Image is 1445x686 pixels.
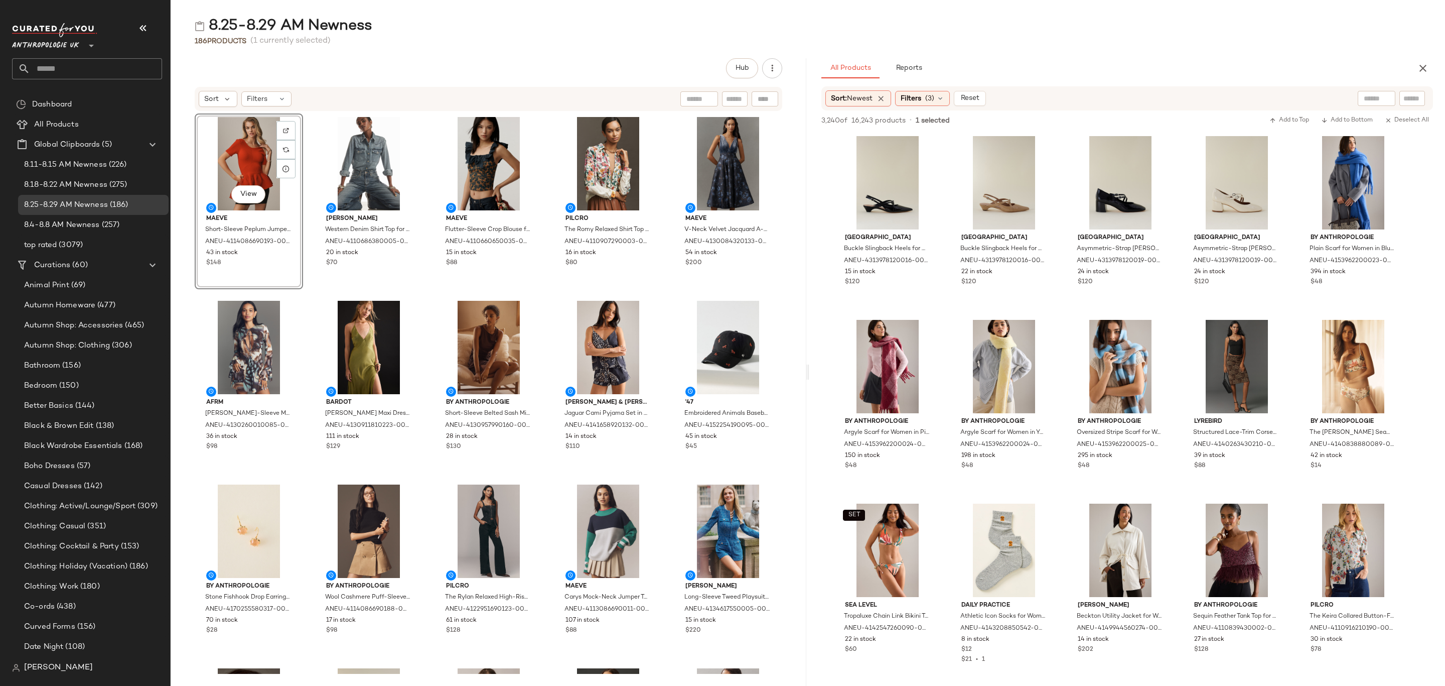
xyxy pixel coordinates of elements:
[1078,278,1093,287] span: $120
[438,485,539,578] img: 4122951690123_001_b
[1311,462,1322,471] span: $14
[204,94,219,104] span: Sort
[564,605,650,614] span: ANEU-4113086690011-000-430
[231,185,265,203] button: View
[564,238,650,247] span: ANEU-4110907290003-000-523
[12,34,79,52] span: Anthropologie UK
[1077,440,1162,449] span: ANEU-4153962200025-000-240
[735,64,749,72] span: Hub
[110,340,132,352] span: (306)
[1310,612,1395,621] span: The Keira Collared Button-Front Blouse for Women in Pink, Cotton, Size XS by Pilcro at Anthropologie
[12,664,20,672] img: svg%3e
[684,238,770,247] span: ANEU-4130084320133-000-526
[438,301,539,394] img: 4130957990160_020_b
[24,320,123,331] span: Autumn Shop: Accessories
[1078,451,1112,461] span: 295 in stock
[1078,234,1163,243] span: [GEOGRAPHIC_DATA]
[107,159,127,171] span: (226)
[1193,624,1278,633] span: ANEU-4110839430002-000-054
[953,504,1055,597] img: 91722892_006_b
[1077,245,1162,254] span: Asymmetric-Strap [PERSON_NAME] [PERSON_NAME] Heels for Women in Black, Leather, Size 38 by Vicenz...
[961,278,976,287] span: $120
[24,461,75,472] span: Boho Dresses
[446,626,460,635] span: $128
[24,300,95,311] span: Autumn Homeware
[325,421,410,430] span: ANEU-4130911810223-000-036
[1194,462,1205,471] span: $88
[326,249,358,258] span: 20 in stock
[69,280,86,291] span: (69)
[961,268,992,277] span: 22 in stock
[1194,417,1279,426] span: LyreBird
[1303,320,1404,413] img: 4140838880089_211_b
[24,360,60,372] span: Bathroom
[1186,504,1287,597] img: 4110839430002_054_e
[95,300,115,311] span: (477)
[24,240,57,251] span: top rated
[1186,136,1287,230] img: 4313978120019_010_e
[12,23,97,37] img: cfy_white_logo.C9jOOHJF.svg
[685,432,717,441] span: 45 in stock
[198,485,300,578] img: 99864282_080_e
[123,320,144,331] span: (465)
[438,117,539,210] img: 4110660650035_041_b
[283,147,289,153] img: svg%3e
[1311,601,1396,610] span: Pilcro
[1194,234,1279,243] span: [GEOGRAPHIC_DATA]
[446,259,457,268] span: $88
[845,601,930,610] span: Sea Level
[24,581,78,593] span: Clothing: Work
[685,616,716,625] span: 15 in stock
[446,582,531,591] span: Pilcro
[960,440,1046,449] span: ANEU-4153962200024-000-072
[16,99,26,109] img: svg%3e
[326,432,359,441] span: 111 in stock
[565,626,576,635] span: $88
[1193,612,1278,621] span: Sequin Feather Tank Top for Women in Purple, Viscose, Size Uk 8 by Anthropologie
[1310,440,1395,449] span: ANEU-4140838880089-000-211
[63,641,85,653] span: (108)
[1317,115,1377,127] button: Add to Bottom
[205,238,291,247] span: ANEU-4114086690193-000-060
[24,601,55,613] span: Co-ords
[844,257,929,266] span: ANEU-4313978120016-000-001
[726,58,758,78] button: Hub
[1077,612,1162,621] span: Beckton Utility Jacket for Women in Beige, Polyester/Lyocell, Size Small by [PERSON_NAME] at Anth...
[1310,428,1395,437] span: The [PERSON_NAME] Seamless Printed Knickers, Nylon/Elastane, Size 2XS/XS by Anthropologie
[845,268,876,277] span: 15 in stock
[685,249,717,258] span: 54 in stock
[960,94,979,102] span: Reset
[960,245,1046,254] span: Buckle Slingback Heels for Women in Beige, Leather, Size 36 by Vicenza at Anthropologie
[565,616,600,625] span: 107 in stock
[953,320,1055,413] img: 4153962200024_072_e6
[831,93,873,104] span: Sort:
[1194,635,1224,644] span: 27 in stock
[75,461,91,472] span: (57)
[1070,320,1171,413] img: 4153962200025_240_e4
[1194,645,1208,654] span: $128
[557,301,659,394] img: 4141658920132_041_e
[1193,428,1278,437] span: Structured Lace-Trim Corset Top for Women in Black, Polyester/Nylon/Viscose, Size XS by LyreBird ...
[446,442,461,451] span: $130
[24,501,135,512] span: Clothing: Active/Lounge/Sport
[685,214,771,223] span: Maeve
[24,280,69,291] span: Animal Print
[206,442,217,451] span: $98
[24,400,73,412] span: Better Basics
[685,442,697,451] span: $45
[851,116,906,126] span: 16,243 products
[24,219,100,231] span: 8.4-8.8 AM Newness
[75,621,96,633] span: (156)
[24,561,127,573] span: Clothing: Holiday (Vacation)
[24,340,110,352] span: Autumn Shop: Clothing
[961,656,972,663] span: $21
[206,432,237,441] span: 36 in stock
[1077,624,1162,633] span: ANEU-4149944560274-000-012
[446,214,531,223] span: Maeve
[960,612,1046,621] span: Athletic Icon Socks for Women in Grey, Polyester/Cotton/Elastane by Daily Practice at Anthropologie
[1194,278,1209,287] span: $120
[684,225,770,235] span: V-Neck Velvet Jacquard A-Line Midi Dress for Women, Polyester/Polyamide/Viscose, Size Uk 16 by Ma...
[685,626,701,635] span: $220
[24,481,82,492] span: Casual Dresses
[445,238,530,247] span: ANEU-4110660650035-000-041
